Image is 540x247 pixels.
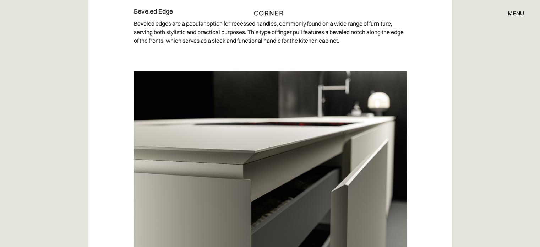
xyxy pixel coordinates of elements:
[134,48,407,64] p: ‍
[508,10,524,16] div: menu
[251,9,288,18] a: home
[134,16,407,48] p: Beveled edges are a popular option for recessed handles, commonly found on a wide range of furnit...
[501,7,524,19] div: menu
